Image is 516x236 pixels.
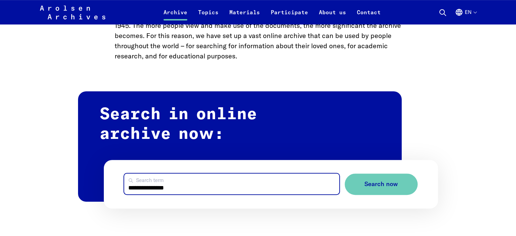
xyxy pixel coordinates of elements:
[455,8,476,24] button: English, language selection
[351,8,386,24] a: Contact
[158,4,386,20] nav: Primary
[193,8,224,24] a: Topics
[345,174,418,195] button: Search now
[364,181,398,188] span: Search now
[313,8,351,24] a: About us
[224,8,265,24] a: Materials
[158,8,193,24] a: Archive
[78,91,402,202] h2: Search in online archive now:
[265,8,313,24] a: Participate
